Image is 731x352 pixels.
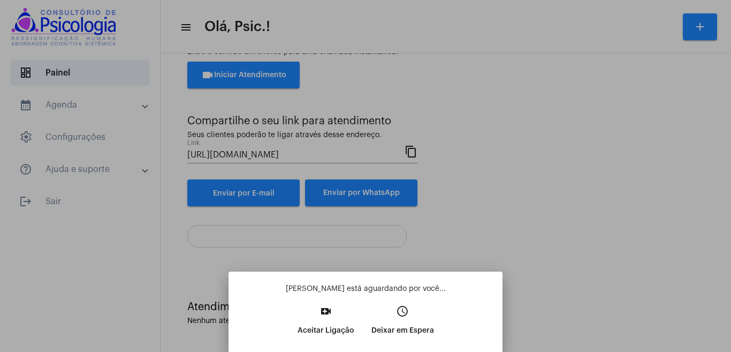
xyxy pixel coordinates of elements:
mat-icon: access_time [396,305,409,318]
button: Deixar em Espera [363,302,443,348]
p: Aceitar Ligação [298,321,354,340]
mat-icon: video_call [319,305,332,318]
button: Aceitar Ligação [289,302,363,348]
p: Deixar em Espera [371,321,434,340]
p: [PERSON_NAME] está aguardando por você... [237,283,494,294]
